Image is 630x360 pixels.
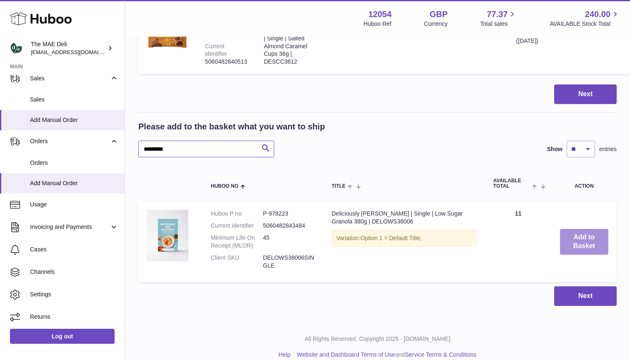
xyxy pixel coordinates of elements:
[30,201,118,209] span: Usage
[424,20,448,28] div: Currency
[294,351,476,359] li: and
[405,351,477,358] a: Service Terms & Conditions
[30,179,118,187] span: Add Manual Order
[480,20,517,28] span: Total sales
[547,145,562,153] label: Show
[211,234,263,250] dt: Minimum Life On Receipt (MLOR)
[585,9,610,20] span: 240.00
[332,184,345,189] span: Title
[323,201,485,282] td: Deliciously [PERSON_NAME] | Single | Low Sugar Granola 380g | DELOWS38006
[138,121,325,132] h2: Please add to the basket what you want to ship
[30,137,110,145] span: Orders
[550,9,620,28] a: 240.00 AVAILABLE Stock Total
[560,229,608,255] button: Add to Basket
[211,184,238,189] span: Huboo no
[31,49,122,55] span: [EMAIL_ADDRESS][DOMAIN_NAME]
[263,254,315,270] dd: DELOWS38006SINGLE
[493,178,530,189] span: AVAILABLE Total
[297,351,395,358] a: Website and Dashboard Terms of Use
[211,254,263,270] dt: Client SKU
[255,10,320,74] td: Deliciously [PERSON_NAME] | Single | Salted Almond Caramel Cups 36g | DESCC3612
[30,116,118,124] span: Add Manual Order
[30,96,118,104] span: Sales
[487,9,507,20] span: 77.37
[10,329,115,344] a: Log out
[30,268,118,276] span: Channels
[364,20,392,28] div: Huboo Ref
[550,20,620,28] span: AVAILABLE Stock Total
[263,234,315,250] dd: 45
[205,58,247,66] div: 5060482840513
[132,335,623,343] p: All Rights Reserved. Copyright 2025 - [DOMAIN_NAME]
[480,9,517,28] a: 77.37 Total sales
[30,159,118,167] span: Orders
[30,313,118,321] span: Returns
[205,43,227,57] div: Current identifier
[147,19,188,60] img: Deliciously Ella | Single | Salted Almond Caramel Cups 36g | DESCC3612
[30,74,110,82] span: Sales
[332,230,477,247] div: Variation:
[360,235,422,241] span: Option 1 = Default Title;
[31,40,106,56] div: The MAE Deli
[211,222,263,230] dt: Current identifier
[516,37,566,45] div: ([DATE])
[554,84,617,104] button: Next
[279,351,291,358] a: Help
[30,246,118,253] span: Cases
[485,201,552,282] td: 11
[147,210,188,261] img: Deliciously Ella | Single | Low Sugar Granola 380g | DELOWS38006
[211,210,263,218] dt: Huboo P no
[430,9,447,20] strong: GBP
[552,170,617,197] th: Action
[554,286,617,306] button: Next
[30,290,118,298] span: Settings
[10,42,22,55] img: logistics@deliciouslyella.com
[599,145,617,153] span: entries
[368,9,392,20] strong: 12054
[30,223,110,231] span: Invoicing and Payments
[263,222,315,230] dd: 5060482843484
[263,210,315,218] dd: P-978223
